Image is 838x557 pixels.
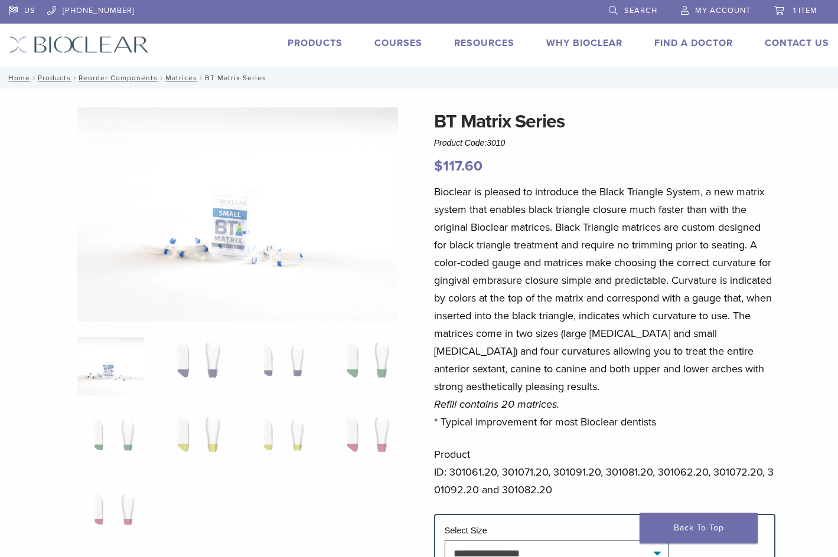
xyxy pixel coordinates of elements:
img: Anterior Black Triangle Series Matrices [77,107,399,322]
img: Anterior-Black-Triangle-Series-Matrices-324x324.jpg [77,337,144,396]
img: BT Matrix Series - Image 3 [247,337,314,396]
img: BT Matrix Series - Image 7 [247,411,314,470]
a: Products [38,74,71,82]
a: Reorder Components [79,74,158,82]
em: Refill contains 20 matrices. [434,398,559,411]
img: BT Matrix Series - Image 5 [77,411,144,470]
p: Bioclear is pleased to introduce the Black Triangle System, a new matrix system that enables blac... [434,183,776,431]
img: BT Matrix Series - Image 6 [162,411,229,470]
img: BT Matrix Series - Image 4 [331,337,398,396]
span: Product Code: [434,138,506,148]
a: Why Bioclear [546,37,622,49]
span: / [158,75,165,81]
span: 3010 [487,138,505,148]
a: Back To Top [640,513,758,543]
a: Contact Us [765,37,829,49]
span: / [30,75,38,81]
bdi: 117.60 [434,158,482,175]
span: $ [434,158,443,175]
img: BT Matrix Series - Image 8 [331,411,398,470]
a: Matrices [165,74,197,82]
img: BT Matrix Series - Image 2 [162,337,229,396]
img: BT Matrix Series - Image 9 [77,486,144,545]
a: Find A Doctor [654,37,733,49]
a: Products [288,37,343,49]
span: 1 item [793,6,817,15]
h1: BT Matrix Series [434,107,776,136]
a: Resources [454,37,514,49]
a: Courses [374,37,422,49]
span: Search [624,6,657,15]
p: Product ID: 301061.20, 301071.20, 301091.20, 301081.20, 301062.20, 301072.20, 301092.20 and 30108... [434,445,776,499]
span: / [197,75,205,81]
span: My Account [695,6,751,15]
label: Select Size [445,526,487,535]
img: Bioclear [9,36,149,53]
span: / [71,75,79,81]
a: Home [5,74,30,82]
